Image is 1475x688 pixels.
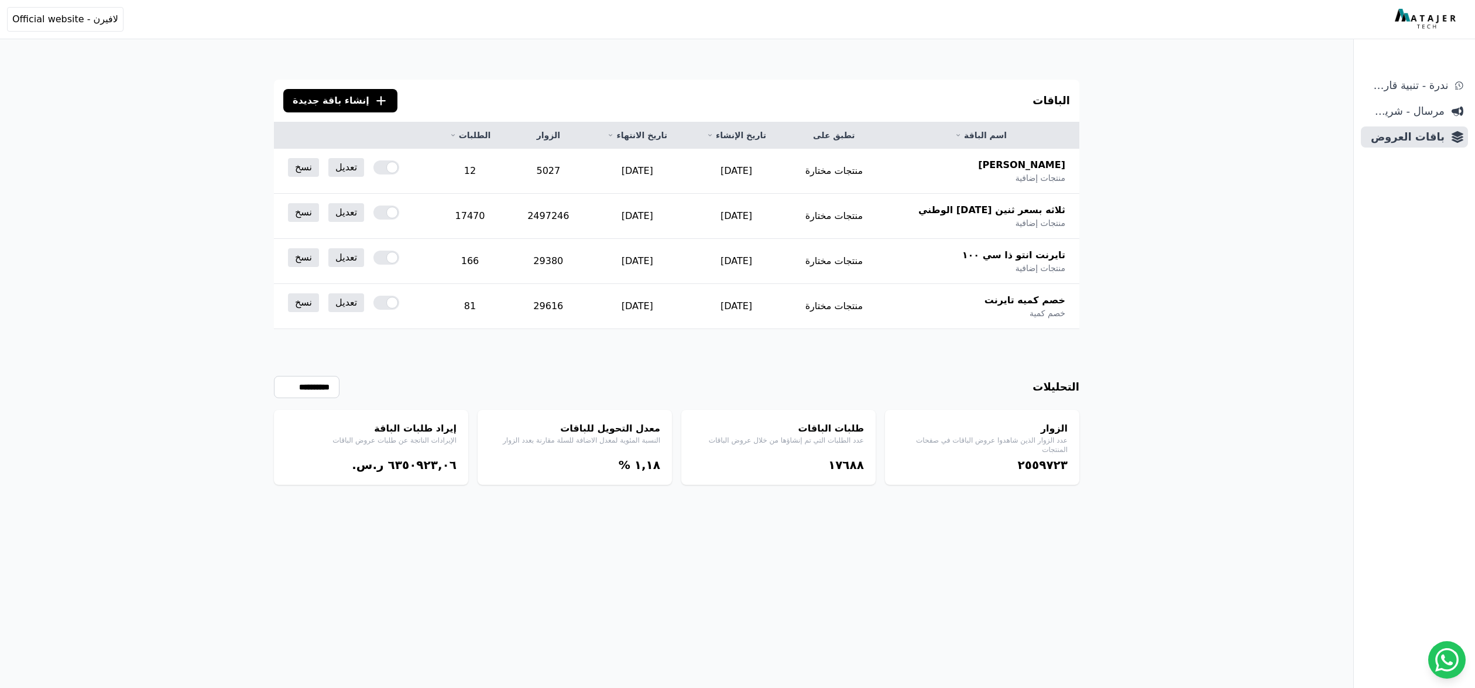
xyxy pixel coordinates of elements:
[288,293,319,312] a: نسخ
[785,194,882,239] td: منتجات مختارة
[897,457,1068,473] div: ٢٥٥٩٧٢۳
[431,194,509,239] td: 17470
[387,458,457,472] bdi: ٦۳٥۰٩٢۳,۰٦
[1016,217,1065,229] span: منتجات إضافية
[619,458,630,472] span: %
[897,422,1068,436] h4: الزوار
[1016,262,1065,274] span: منتجات إضافية
[634,458,660,472] bdi: ١,١٨
[896,129,1065,141] a: اسم الباقة
[693,457,864,473] div: ١٧٦٨٨
[985,293,1065,307] span: خصم كميه تايرنت
[918,203,1065,217] span: ثلاثه بسعر ثنين [DATE] الوطني
[1030,307,1065,319] span: خصم كمية
[7,7,124,32] button: لافيرن - Official website
[445,129,495,141] a: الطلبات
[978,158,1065,172] span: [PERSON_NAME]
[897,436,1068,454] p: عدد الزوار الذين شاهدوا عروض الباقات في صفحات المنتجات
[509,149,588,194] td: 5027
[489,422,660,436] h4: معدل التحويل للباقات
[602,129,673,141] a: تاريخ الانتهاء
[1366,103,1445,119] span: مرسال - شريط دعاية
[1395,9,1459,30] img: MatajerTech Logo
[588,194,687,239] td: [DATE]
[785,149,882,194] td: منتجات مختارة
[431,149,509,194] td: 12
[687,239,786,284] td: [DATE]
[328,203,364,222] a: تعديل
[687,284,786,329] td: [DATE]
[288,248,319,267] a: نسخ
[352,458,383,472] span: ر.س.
[431,239,509,284] td: 166
[1016,172,1065,184] span: منتجات إضافية
[693,436,864,445] p: عدد الطلبات التي تم إنشاؤها من خلال عروض الباقات
[1032,93,1070,109] h3: الباقات
[328,293,364,312] a: تعديل
[489,436,660,445] p: النسبة المئوية لمعدل الاضافة للسلة مقارنة بعدد الزوار
[687,149,786,194] td: [DATE]
[286,436,457,445] p: الإيرادات الناتجة عن طلبات عروض الباقات
[1032,379,1079,395] h3: التحليلات
[687,194,786,239] td: [DATE]
[588,149,687,194] td: [DATE]
[286,422,457,436] h4: إيراد طلبات الباقة
[509,122,588,149] th: الزوار
[785,284,882,329] td: منتجات مختارة
[293,94,369,108] span: إنشاء باقة جديدة
[288,158,319,177] a: نسخ
[509,284,588,329] td: 29616
[509,239,588,284] td: 29380
[588,239,687,284] td: [DATE]
[701,129,772,141] a: تاريخ الإنشاء
[785,239,882,284] td: منتجات مختارة
[588,284,687,329] td: [DATE]
[328,158,364,177] a: تعديل
[693,422,864,436] h4: طلبات الباقات
[509,194,588,239] td: 2497246
[328,248,364,267] a: تعديل
[962,248,1065,262] span: تايرنت انتو ذا سي ١٠٠
[1366,77,1448,94] span: ندرة - تنبية قارب علي النفاذ
[283,89,397,112] button: إنشاء باقة جديدة
[1366,129,1445,145] span: باقات العروض
[785,122,882,149] th: تطبق على
[431,284,509,329] td: 81
[288,203,319,222] a: نسخ
[12,12,118,26] span: لافيرن - Official website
